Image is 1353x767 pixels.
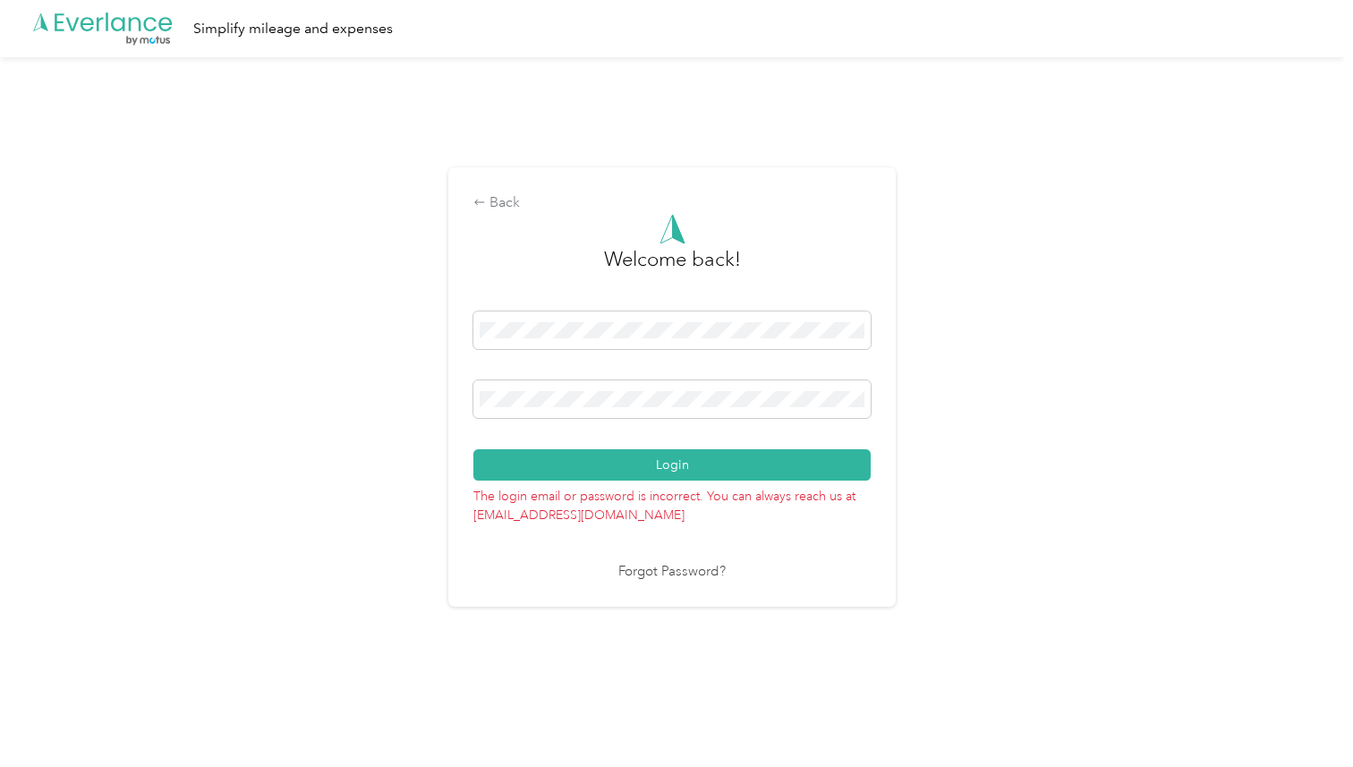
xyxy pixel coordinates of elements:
[473,192,871,214] div: Back
[193,18,393,40] div: Simplify mileage and expenses
[604,244,741,293] h3: greeting
[618,562,726,583] a: Forgot Password?
[473,481,871,524] p: The login email or password is incorrect. You can always reach us at [EMAIL_ADDRESS][DOMAIN_NAME]
[473,449,871,481] button: Login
